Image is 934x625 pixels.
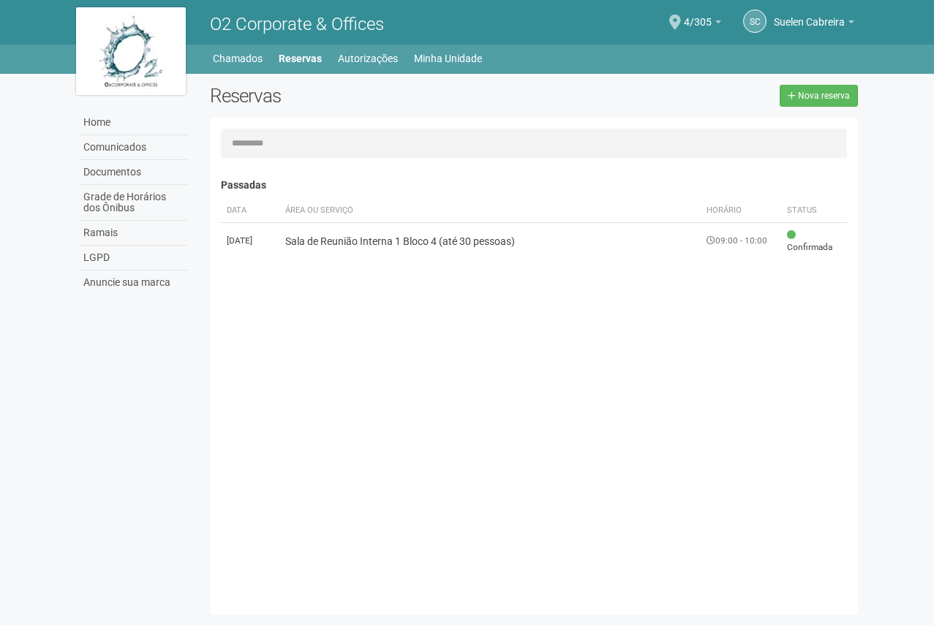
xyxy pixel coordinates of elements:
td: [DATE] [221,222,279,260]
span: Confirmada [787,229,841,254]
a: Suelen Cabreira [774,18,854,30]
td: Sala de Reunião Interna 1 Bloco 4 (até 30 pessoas) [279,222,701,260]
span: O2 Corporate & Offices [210,14,384,34]
a: Grade de Horários dos Ônibus [80,185,188,221]
a: Anuncie sua marca [80,270,188,295]
a: Nova reserva [780,85,858,107]
a: Reservas [279,48,322,69]
img: logo.jpg [76,7,186,95]
a: Autorizações [338,48,398,69]
a: Comunicados [80,135,188,160]
span: 4/305 [684,2,712,28]
th: Data [221,199,279,223]
a: SC [743,10,767,33]
th: Área ou Serviço [279,199,701,223]
th: Horário [701,199,781,223]
a: Minha Unidade [414,48,482,69]
span: Suelen Cabreira [774,2,845,28]
a: 4/305 [684,18,721,30]
a: LGPD [80,246,188,270]
td: 09:00 - 10:00 [701,222,781,260]
a: Home [80,110,188,135]
h2: Reservas [210,85,523,107]
span: Nova reserva [798,91,850,101]
a: Ramais [80,221,188,246]
h4: Passadas [221,180,848,191]
a: Chamados [213,48,263,69]
th: Status [781,199,847,223]
a: Documentos [80,160,188,185]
